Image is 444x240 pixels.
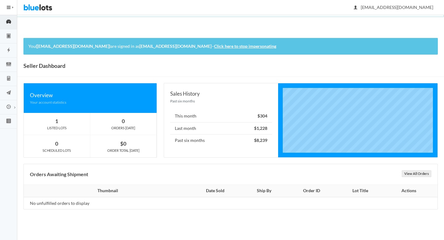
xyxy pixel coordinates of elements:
a: Click here to stop impersonating [214,43,276,49]
div: SCHEDULED LOTS [24,148,90,153]
th: Thumbnail [24,185,188,197]
div: LISTED LOTS [24,125,90,131]
ion-icon: person [352,5,359,11]
li: This month [170,110,272,122]
div: Sales History [170,89,272,98]
strong: $304 [257,113,267,118]
th: Date Sold [188,185,242,197]
strong: 0 [122,118,125,124]
div: Your account statistics [30,99,150,105]
div: Overview [30,91,150,99]
span: [EMAIL_ADDRESS][DOMAIN_NAME] [354,5,433,10]
th: Actions [384,185,438,197]
div: Past six months [170,98,272,104]
th: Order ID [286,185,337,197]
th: Ship By [242,185,286,197]
strong: $0 [120,140,126,147]
p: You are signed in as – [28,43,433,50]
a: View All Orders [402,170,431,177]
th: Lot Title [337,185,384,197]
div: ORDER TOTAL [DATE] [90,148,157,153]
strong: ([EMAIL_ADDRESS][DOMAIN_NAME]) [36,43,110,49]
li: Last month [170,122,272,135]
strong: [EMAIL_ADDRESS][DOMAIN_NAME] [139,43,212,49]
strong: $8,239 [254,138,267,143]
strong: 0 [55,140,58,147]
h1: Seller Dashboard [23,61,65,70]
div: ORDERS [DATE] [90,125,157,131]
b: Orders Awaiting Shipment [30,171,88,177]
strong: $1,228 [254,126,267,131]
td: No unfulfilled orders to display [24,197,188,209]
strong: 1 [55,118,58,124]
li: Past six months [170,134,272,147]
